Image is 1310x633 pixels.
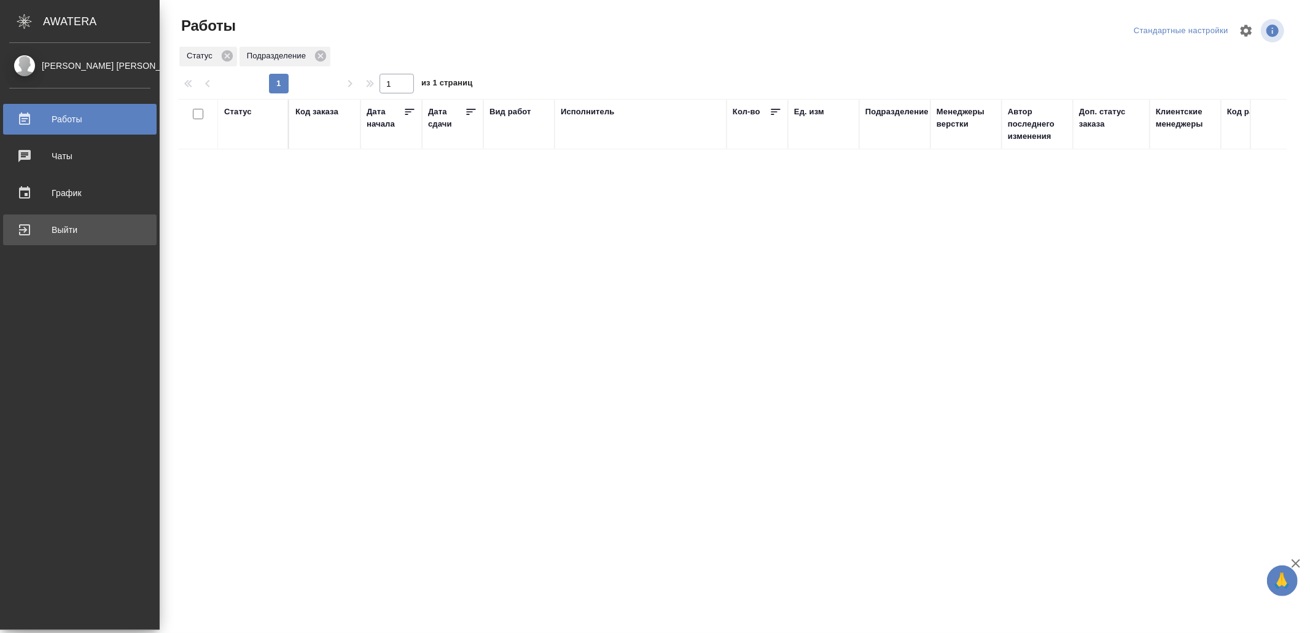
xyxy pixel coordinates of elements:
p: Статус [187,50,217,62]
div: Ед. изм [794,106,824,118]
div: Исполнитель [561,106,615,118]
div: split button [1131,22,1231,41]
div: Клиентские менеджеры [1156,106,1215,130]
div: Доп. статус заказа [1079,106,1144,130]
span: Настроить таблицу [1231,16,1261,45]
a: Выйти [3,214,157,245]
div: Дата сдачи [428,106,465,130]
div: Подразделение [240,47,330,66]
span: Посмотреть информацию [1261,19,1287,42]
span: из 1 страниц [421,76,473,93]
div: Работы [9,110,150,128]
a: Чаты [3,141,157,171]
div: Чаты [9,147,150,165]
div: Дата начала [367,106,404,130]
div: Код заказа [295,106,338,118]
div: Вид работ [489,106,531,118]
div: Код работы [1227,106,1274,118]
span: Работы [178,16,236,36]
div: Кол-во [733,106,760,118]
a: График [3,178,157,208]
a: Работы [3,104,157,135]
div: Менеджеры верстки [937,106,996,130]
button: 🙏 [1267,565,1298,596]
div: Автор последнего изменения [1008,106,1067,143]
div: [PERSON_NAME] [PERSON_NAME] [9,59,150,73]
p: Подразделение [247,50,310,62]
div: Статус [179,47,237,66]
div: Выйти [9,221,150,239]
span: 🙏 [1272,568,1293,594]
div: Статус [224,106,252,118]
div: AWATERA [43,9,160,34]
div: Подразделение [865,106,929,118]
div: График [9,184,150,202]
